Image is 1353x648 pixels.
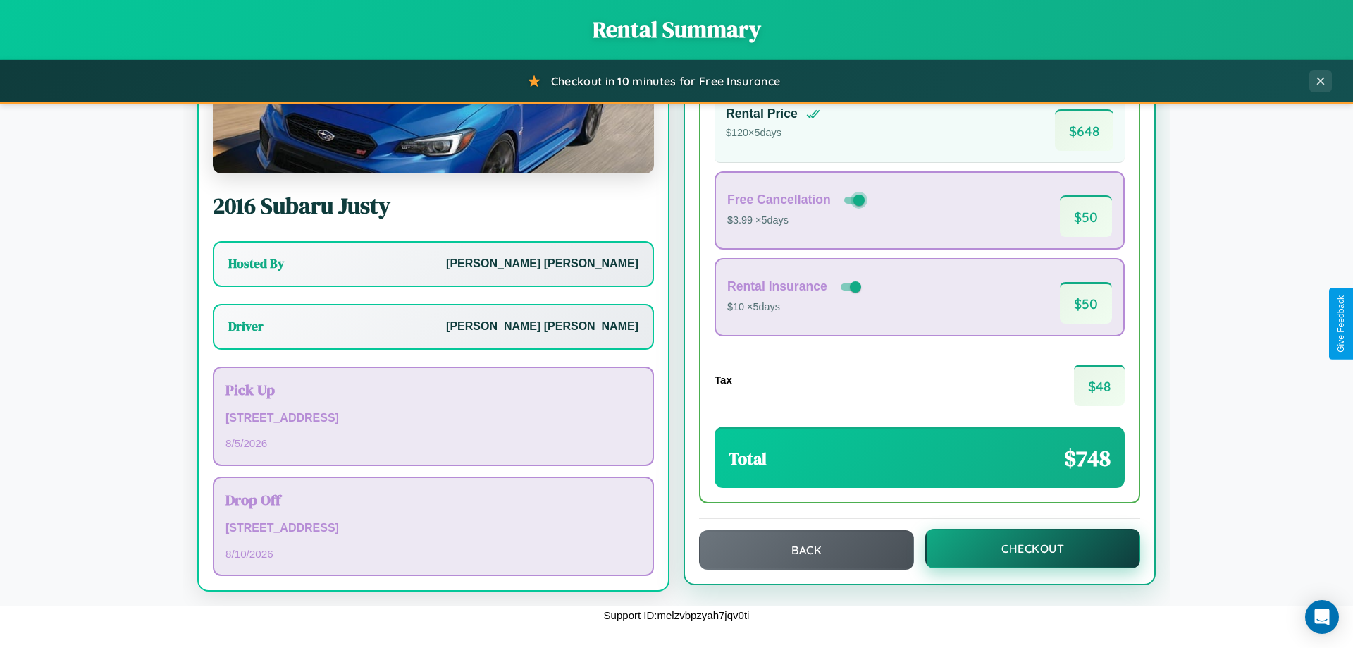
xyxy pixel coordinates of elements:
[228,255,284,272] h3: Hosted By
[604,606,750,625] p: Support ID: melzvbpzyah7jqv0ti
[225,544,641,563] p: 8 / 10 / 2026
[225,518,641,539] p: [STREET_ADDRESS]
[726,106,798,121] h4: Rental Price
[225,408,641,429] p: [STREET_ADDRESS]
[1064,443,1111,474] span: $ 748
[1305,600,1339,634] div: Open Intercom Messenger
[729,447,767,470] h3: Total
[727,212,867,230] p: $3.99 × 5 days
[225,434,641,453] p: 8 / 5 / 2026
[225,489,641,510] h3: Drop Off
[699,530,914,570] button: Back
[228,318,264,335] h3: Driver
[715,374,732,386] h4: Tax
[1336,295,1346,353] div: Give Feedback
[925,529,1140,568] button: Checkout
[1074,365,1125,406] span: $ 48
[225,379,641,400] h3: Pick Up
[727,298,864,317] p: $10 × 5 days
[14,14,1339,45] h1: Rental Summary
[446,254,638,274] p: [PERSON_NAME] [PERSON_NAME]
[213,190,654,221] h2: 2016 Subaru Justy
[727,192,831,207] h4: Free Cancellation
[726,124,820,142] p: $ 120 × 5 days
[1055,109,1113,151] span: $ 648
[1060,195,1112,237] span: $ 50
[1060,282,1112,324] span: $ 50
[727,279,827,294] h4: Rental Insurance
[446,317,638,337] p: [PERSON_NAME] [PERSON_NAME]
[551,74,780,88] span: Checkout in 10 minutes for Free Insurance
